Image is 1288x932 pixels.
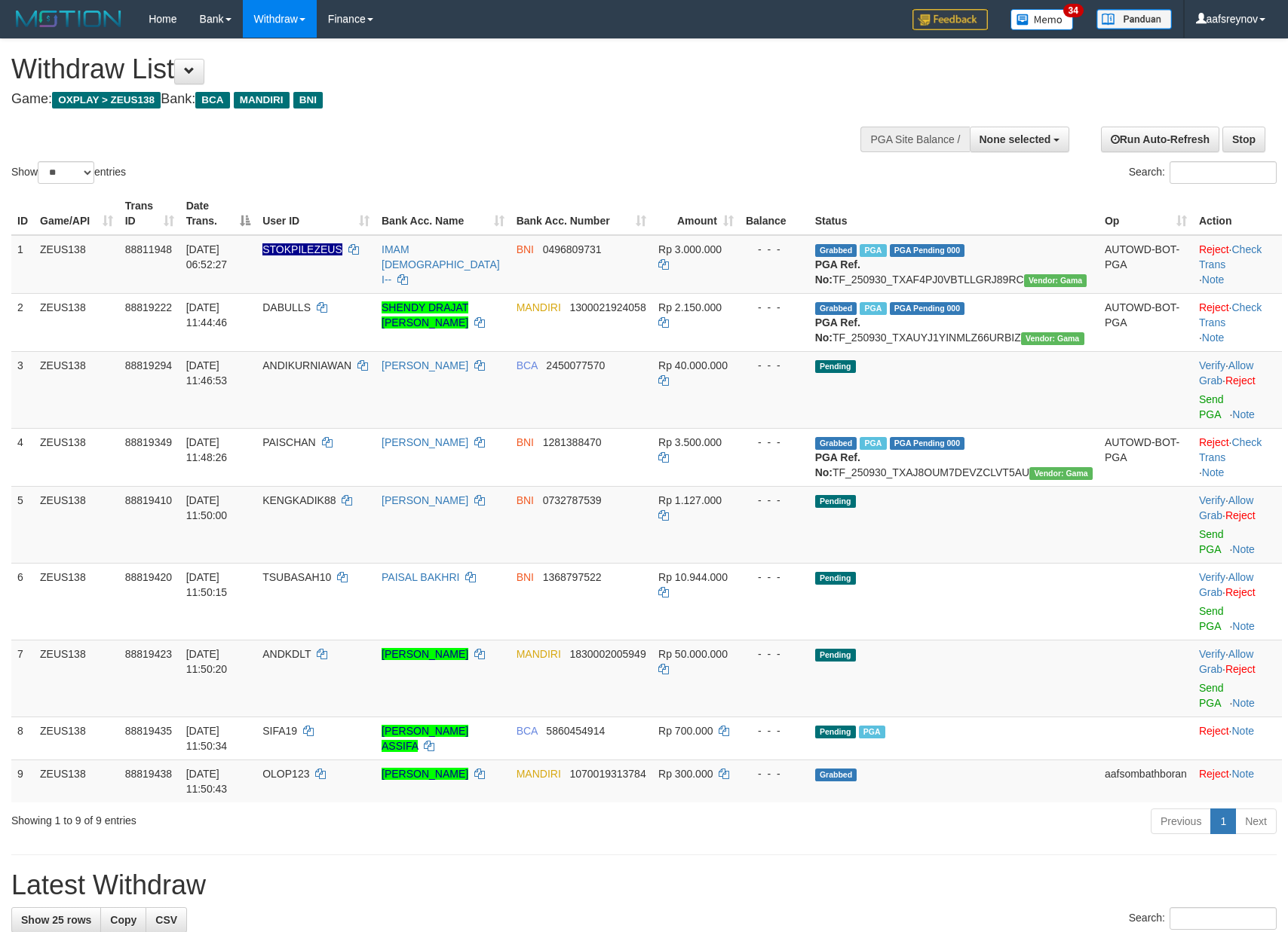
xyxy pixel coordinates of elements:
a: PAISAL BAKHRI [382,571,459,583]
td: ZEUS138 [34,717,119,759]
th: User ID: activate to sort column ascending [256,192,376,235]
span: ANDKDLT [262,648,311,660]
b: PGA Ref. No: [815,451,860,478]
td: ZEUS138 [34,235,119,294]
span: Grabbed [815,437,857,450]
td: 5 [11,486,34,563]
a: Stop [1222,127,1265,152]
a: Note [1202,466,1225,478]
span: Pending [815,726,856,738]
a: SHENDY DRAJAT [PERSON_NAME] [382,301,468,328]
span: [DATE] 11:48:26 [186,436,228,463]
span: PAISCHAN [262,436,316,448]
a: Check Trans [1199,301,1262,328]
a: [PERSON_NAME] [382,648,468,660]
span: Copy 5860454914 to clipboard [546,725,605,737]
th: Bank Acc. Name: activate to sort column ascending [376,192,511,235]
span: PGA Pending [890,244,965,257]
span: Rp 300.000 [658,768,713,780]
td: · · [1193,486,1282,563]
a: [PERSON_NAME] [382,494,468,506]
td: · · [1193,293,1282,351]
span: TSUBASAH10 [262,571,331,583]
td: 8 [11,717,34,759]
a: Next [1235,808,1277,834]
span: Copy 2450077570 to clipboard [546,359,605,371]
span: BNI [293,92,323,108]
th: Game/API: activate to sort column ascending [34,192,119,235]
img: MOTION_logo.png [11,8,126,30]
td: AUTOWD-BOT-PGA [1099,293,1193,351]
a: Allow Grab [1199,648,1253,675]
span: BNI [517,436,534,448]
td: 1 [11,235,34,294]
span: CSV [155,914,177,926]
span: Copy 0496809731 to clipboard [543,243,602,255]
td: ZEUS138 [34,563,119,640]
span: BNI [517,243,534,255]
td: TF_250930_TXAUYJ1YINMLZ66URBIZ [809,293,1099,351]
div: Showing 1 to 9 of 9 entries [11,807,526,828]
span: BNI [517,571,534,583]
a: Previous [1151,808,1211,834]
span: Vendor URL: https://trx31.1velocity.biz [1021,332,1084,345]
b: PGA Ref. No: [815,316,860,344]
span: Copy 1070019313784 to clipboard [569,768,646,780]
a: 1 [1210,808,1236,834]
span: Marked by aafsreyleap [860,244,886,257]
input: Search: [1170,907,1277,930]
a: Allow Grab [1199,359,1253,387]
a: Send PGA [1199,528,1224,555]
td: ZEUS138 [34,351,119,428]
img: Feedback.jpg [912,9,988,30]
span: [DATE] 11:50:34 [186,725,228,752]
div: - - - [746,358,803,373]
a: Note [1232,697,1255,709]
span: · [1199,571,1253,598]
th: Op: activate to sort column ascending [1099,192,1193,235]
td: ZEUS138 [34,293,119,351]
td: 3 [11,351,34,428]
span: Marked by aafnoeunsreypich [860,437,886,450]
span: Grabbed [815,769,857,781]
a: Allow Grab [1199,571,1253,598]
span: KENGKADIK88 [262,494,336,506]
td: · · [1193,235,1282,294]
span: OXPLAY > ZEUS138 [52,92,161,108]
span: Copy 1300021924058 to clipboard [569,301,646,313]
label: Search: [1129,907,1277,930]
td: ZEUS138 [34,428,119,486]
td: · [1193,759,1282,802]
td: 7 [11,640,34,717]
a: Note [1232,620,1255,632]
span: 34 [1063,4,1084,17]
th: Date Trans.: activate to sort column descending [180,192,257,235]
span: BCA [195,92,229,108]
span: Rp 3.000.000 [658,243,722,255]
td: ZEUS138 [34,640,119,717]
a: IMAM [DEMOGRAPHIC_DATA] I-- [382,243,500,286]
span: MANDIRI [517,648,561,660]
div: - - - [746,300,803,315]
span: · [1199,648,1253,675]
th: Trans ID: activate to sort column ascending [119,192,180,235]
span: Copy 1368797522 to clipboard [543,571,602,583]
span: None selected [980,133,1051,145]
span: SIFA19 [262,725,297,737]
a: Verify [1199,571,1225,583]
a: Send PGA [1199,605,1224,632]
td: 6 [11,563,34,640]
h1: Latest Withdraw [11,870,1277,900]
div: PGA Site Balance / [860,127,969,152]
span: 88819438 [125,768,172,780]
th: ID [11,192,34,235]
span: [DATE] 11:50:15 [186,571,228,598]
a: Note [1202,273,1225,286]
h4: Game: Bank: [11,92,844,107]
span: Show 25 rows [21,914,91,926]
div: - - - [746,570,803,585]
td: TF_250930_TXAF4PJ0VBTLLGRJ89RC [809,235,1099,294]
span: Vendor URL: https://trx31.1velocity.biz [1024,274,1087,287]
a: Note [1232,543,1255,555]
td: 9 [11,759,34,802]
